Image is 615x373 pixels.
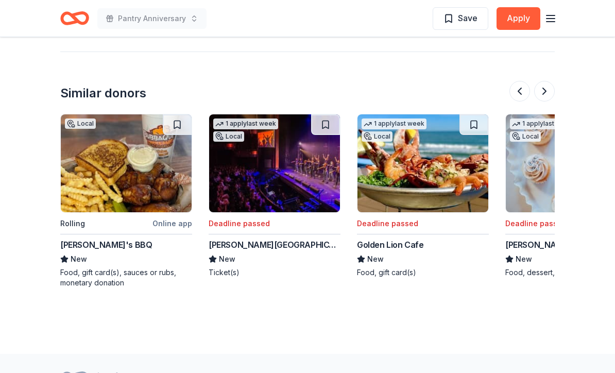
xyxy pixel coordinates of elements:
[362,118,426,129] div: 1 apply last week
[152,217,192,230] div: Online app
[209,267,340,278] div: Ticket(s)
[60,85,146,101] div: Similar donors
[60,114,192,288] a: Image for Bubbaque's BBQLocalRollingOnline app[PERSON_NAME]'s BBQNewFood, gift card(s), sauces or...
[213,131,244,142] div: Local
[362,131,392,142] div: Local
[505,239,571,251] div: [PERSON_NAME]
[357,114,488,212] img: Image for Golden Lion Cafe
[60,217,85,230] div: Rolling
[516,253,532,265] span: New
[458,11,477,25] span: Save
[357,267,489,278] div: Food, gift card(s)
[433,7,488,30] button: Save
[219,253,235,265] span: New
[367,253,384,265] span: New
[118,12,186,25] span: Pantry Anniversary
[61,114,192,212] img: Image for Bubbaque's BBQ
[510,118,575,129] div: 1 apply last week
[60,6,89,30] a: Home
[71,253,87,265] span: New
[357,217,418,230] div: Deadline passed
[209,114,340,212] img: Image for Dr. Phillips Center
[357,239,424,251] div: Golden Lion Cafe
[497,7,540,30] button: Apply
[65,118,96,129] div: Local
[213,118,278,129] div: 1 apply last week
[209,239,340,251] div: [PERSON_NAME][GEOGRAPHIC_DATA]
[60,267,192,288] div: Food, gift card(s), sauces or rubs, monetary donation
[510,131,541,142] div: Local
[505,217,567,230] div: Deadline passed
[209,217,270,230] div: Deadline passed
[97,8,207,29] button: Pantry Anniversary
[60,239,152,251] div: [PERSON_NAME]'s BBQ
[357,114,489,278] a: Image for Golden Lion Cafe1 applylast weekLocalDeadline passedGolden Lion CafeNewFood, gift card(s)
[209,114,340,278] a: Image for Dr. Phillips Center1 applylast weekLocalDeadline passed[PERSON_NAME][GEOGRAPHIC_DATA]Ne...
